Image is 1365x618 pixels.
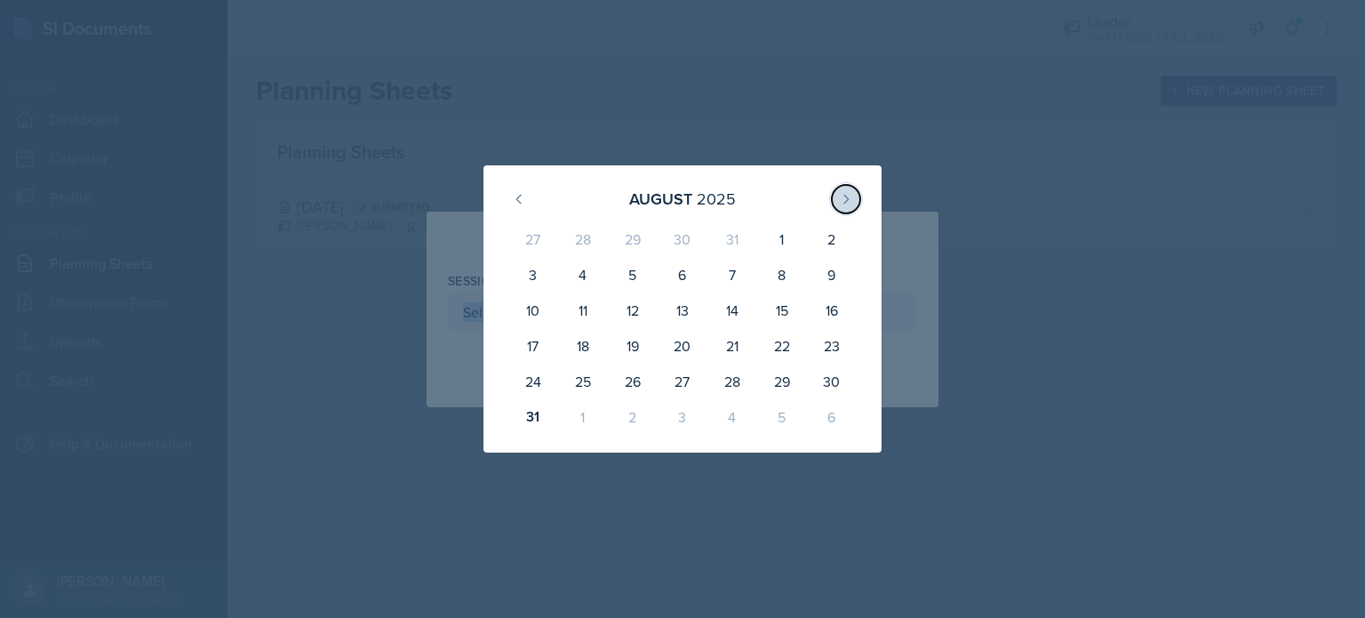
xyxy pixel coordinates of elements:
div: 5 [608,257,658,293]
div: 13 [658,293,707,328]
div: 28 [707,364,757,399]
div: 29 [757,364,807,399]
div: 27 [658,364,707,399]
div: 7 [707,257,757,293]
div: 30 [658,221,707,257]
div: 16 [807,293,857,328]
div: 3 [508,257,558,293]
div: 6 [658,257,707,293]
div: 4 [707,399,757,435]
div: 29 [608,221,658,257]
div: 31 [707,221,757,257]
div: 11 [558,293,608,328]
div: 1 [757,221,807,257]
div: 2 [608,399,658,435]
div: 6 [807,399,857,435]
div: 27 [508,221,558,257]
div: 30 [807,364,857,399]
div: 23 [807,328,857,364]
div: 26 [608,364,658,399]
div: 5 [757,399,807,435]
div: 14 [707,293,757,328]
div: 31 [508,399,558,435]
div: 10 [508,293,558,328]
div: 19 [608,328,658,364]
div: 9 [807,257,857,293]
div: August [629,187,692,211]
div: 8 [757,257,807,293]
div: 17 [508,328,558,364]
div: 1 [558,399,608,435]
div: 21 [707,328,757,364]
div: 12 [608,293,658,328]
div: 22 [757,328,807,364]
div: 4 [558,257,608,293]
div: 20 [658,328,707,364]
div: 2 [807,221,857,257]
div: 28 [558,221,608,257]
div: 3 [658,399,707,435]
div: 18 [558,328,608,364]
div: 15 [757,293,807,328]
div: 25 [558,364,608,399]
div: 2025 [697,187,736,211]
div: 24 [508,364,558,399]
